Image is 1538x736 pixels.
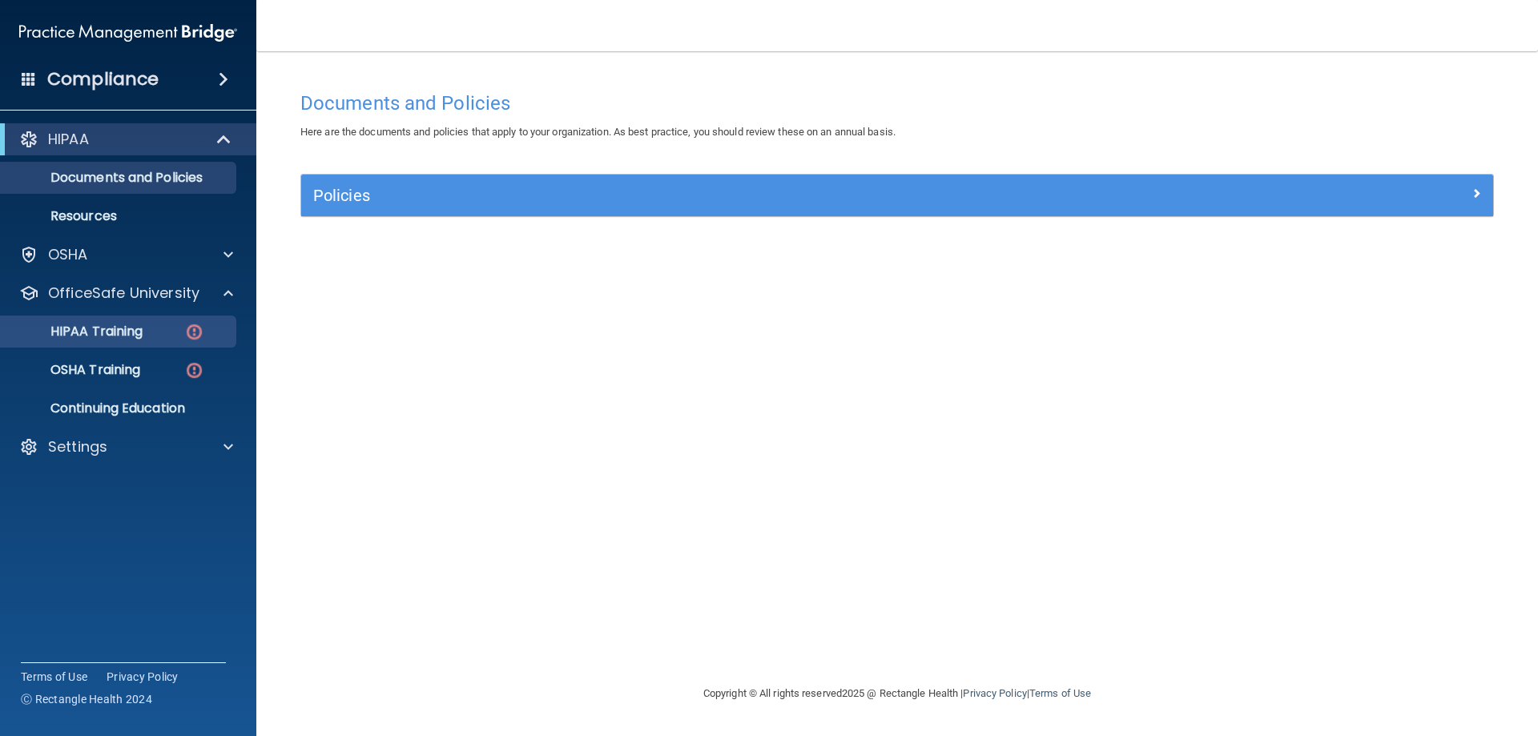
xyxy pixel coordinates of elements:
h4: Compliance [47,68,159,90]
h5: Policies [313,187,1183,204]
span: Ⓒ Rectangle Health 2024 [21,691,152,707]
p: OfficeSafe University [48,284,199,303]
a: OSHA [19,245,233,264]
img: PMB logo [19,17,237,49]
h4: Documents and Policies [300,93,1494,114]
p: HIPAA Training [10,324,143,340]
img: danger-circle.6113f641.png [184,360,204,380]
a: Policies [313,183,1481,208]
p: OSHA [48,245,88,264]
p: Resources [10,208,229,224]
span: Here are the documents and policies that apply to your organization. As best practice, you should... [300,126,896,138]
a: HIPAA [19,130,232,149]
a: Settings [19,437,233,456]
p: HIPAA [48,130,89,149]
a: Terms of Use [1029,687,1091,699]
a: Terms of Use [21,669,87,685]
a: Privacy Policy [107,669,179,685]
p: OSHA Training [10,362,140,378]
a: OfficeSafe University [19,284,233,303]
p: Documents and Policies [10,170,229,186]
p: Continuing Education [10,400,229,416]
a: Privacy Policy [963,687,1026,699]
p: Settings [48,437,107,456]
div: Copyright © All rights reserved 2025 @ Rectangle Health | | [605,668,1190,719]
img: danger-circle.6113f641.png [184,322,204,342]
